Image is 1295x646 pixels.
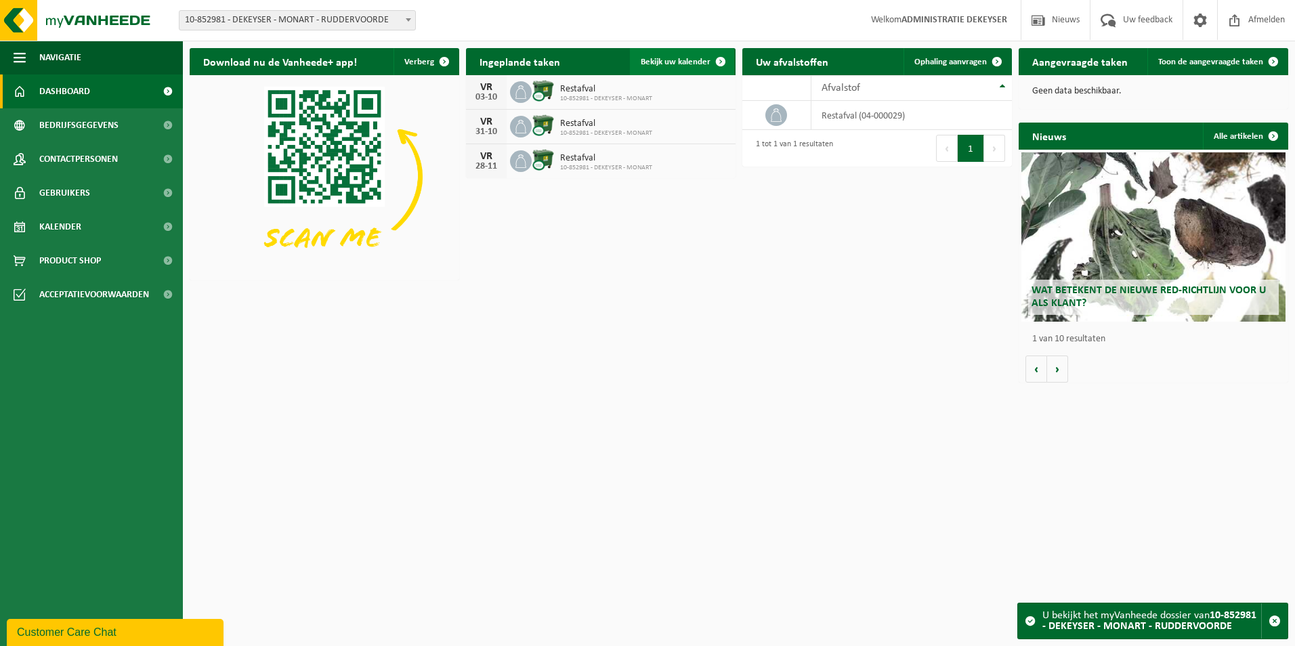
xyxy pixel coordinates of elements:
div: U bekijkt het myVanheede dossier van [1042,603,1261,639]
div: 31-10 [473,127,500,137]
strong: ADMINISTRATIE DEKEYSER [901,15,1007,25]
div: 03-10 [473,93,500,102]
a: Wat betekent de nieuwe RED-richtlijn voor u als klant? [1021,152,1286,322]
img: WB-1100-CU [532,148,555,171]
span: 10-852981 - DEKEYSER - MONART - RUDDERVOORDE [179,11,415,30]
p: 1 van 10 resultaten [1032,335,1281,344]
div: 28-11 [473,162,500,171]
a: Ophaling aanvragen [904,48,1011,75]
span: 10-852981 - DEKEYSER - MONART [560,129,652,137]
div: VR [473,82,500,93]
span: Wat betekent de nieuwe RED-richtlijn voor u als klant? [1032,285,1266,309]
button: Next [984,135,1005,162]
span: Kalender [39,210,81,244]
span: 10-852981 - DEKEYSER - MONART [560,95,652,103]
button: Previous [936,135,958,162]
img: Download de VHEPlus App [190,75,459,278]
h2: Uw afvalstoffen [742,48,842,74]
span: Bekijk uw kalender [641,58,710,66]
div: VR [473,116,500,127]
span: Ophaling aanvragen [914,58,987,66]
span: Contactpersonen [39,142,118,176]
span: 10-852981 - DEKEYSER - MONART - RUDDERVOORDE [179,10,416,30]
button: Volgende [1047,356,1068,383]
span: Restafval [560,153,652,164]
span: Toon de aangevraagde taken [1158,58,1263,66]
div: VR [473,151,500,162]
div: 1 tot 1 van 1 resultaten [749,133,833,163]
span: Afvalstof [822,83,860,93]
button: Verberg [394,48,458,75]
img: WB-1100-CU [532,79,555,102]
p: Geen data beschikbaar. [1032,87,1275,96]
span: Restafval [560,119,652,129]
img: WB-1100-CU [532,114,555,137]
span: Product Shop [39,244,101,278]
button: Vorige [1025,356,1047,383]
iframe: chat widget [7,616,226,646]
span: Dashboard [39,74,90,108]
strong: 10-852981 - DEKEYSER - MONART - RUDDERVOORDE [1042,610,1256,632]
span: Restafval [560,84,652,95]
a: Alle artikelen [1203,123,1287,150]
h2: Download nu de Vanheede+ app! [190,48,370,74]
td: restafval (04-000029) [811,101,1012,130]
a: Bekijk uw kalender [630,48,734,75]
button: 1 [958,135,984,162]
h2: Aangevraagde taken [1019,48,1141,74]
span: Navigatie [39,41,81,74]
h2: Nieuws [1019,123,1080,149]
span: Gebruikers [39,176,90,210]
span: 10-852981 - DEKEYSER - MONART [560,164,652,172]
h2: Ingeplande taken [466,48,574,74]
span: Bedrijfsgegevens [39,108,119,142]
a: Toon de aangevraagde taken [1147,48,1287,75]
span: Acceptatievoorwaarden [39,278,149,311]
span: Verberg [404,58,434,66]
